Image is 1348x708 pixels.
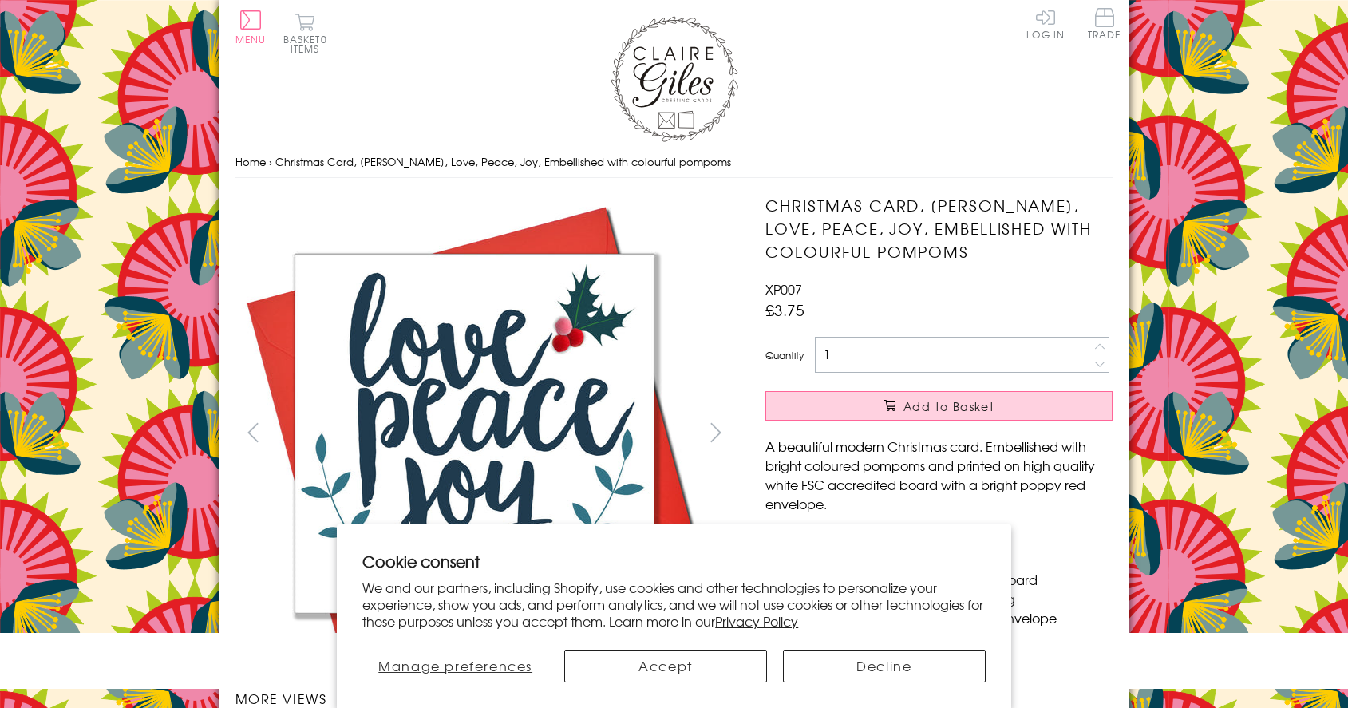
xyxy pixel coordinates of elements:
button: Add to Basket [765,391,1113,421]
p: A beautiful modern Christmas card. Embellished with bright coloured pompoms and printed on high q... [765,437,1113,513]
span: Manage preferences [378,656,532,675]
span: 0 items [291,32,327,56]
img: Claire Giles Greetings Cards [611,16,738,142]
span: XP007 [765,279,802,299]
a: Home [235,154,266,169]
button: Menu [235,10,267,44]
button: Manage preferences [362,650,548,682]
a: Log In [1026,8,1065,39]
button: prev [235,414,271,450]
p: We and our partners, including Shopify, use cookies and other technologies to personalize your ex... [362,579,986,629]
span: Christmas Card, [PERSON_NAME], Love, Peace, Joy, Embellished with colourful pompoms [275,154,731,169]
button: Basket0 items [283,13,327,53]
span: Add to Basket [903,398,994,414]
span: Trade [1088,8,1121,39]
button: next [698,414,733,450]
nav: breadcrumbs [235,146,1113,179]
button: Decline [783,650,986,682]
img: Christmas Card, Holly, Love, Peace, Joy, Embellished with colourful pompoms [235,194,714,673]
span: Menu [235,32,267,46]
span: £3.75 [765,299,804,321]
h3: More views [235,689,734,708]
label: Quantity [765,348,804,362]
a: Trade [1088,8,1121,42]
button: Accept [564,650,767,682]
h2: Cookie consent [362,550,986,572]
img: Christmas Card, Holly, Love, Peace, Joy, Embellished with colourful pompoms [733,194,1212,618]
a: Privacy Policy [715,611,798,631]
span: › [269,154,272,169]
h1: Christmas Card, [PERSON_NAME], Love, Peace, Joy, Embellished with colourful pompoms [765,194,1113,263]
